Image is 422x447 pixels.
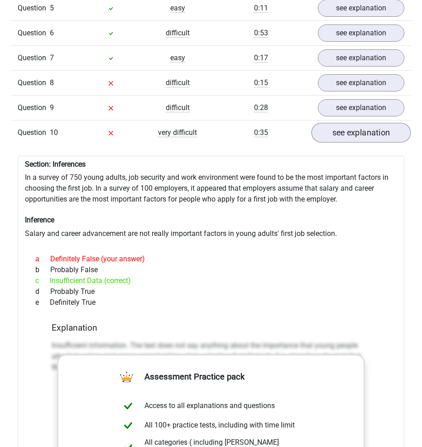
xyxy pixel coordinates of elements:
span: 5 [50,4,54,12]
span: 0:53 [254,29,268,38]
span: difficult [166,78,190,87]
span: b [35,264,50,275]
span: 10 [50,128,58,137]
span: 0:17 [254,53,268,62]
span: Question [18,53,50,63]
span: c [35,275,50,286]
span: 7 [50,53,54,62]
h4: Explanation [52,322,370,333]
a: see explanation [318,49,404,67]
a: see explanation [318,24,404,42]
span: Question [18,28,50,38]
span: 0:15 [254,78,268,87]
span: a [35,254,50,264]
p: Insufficient information. The text does not say anything about the importance that young people a... [52,340,370,373]
span: easy [170,4,185,13]
a: see explanation [318,99,404,116]
span: very difficult [158,128,197,137]
span: difficult [166,29,190,38]
span: Question [18,77,50,88]
div: Definitely False (your answer) [29,254,393,264]
span: d [35,286,50,297]
div: Insufficient Data (correct) [29,275,393,286]
div: Definitely True [29,297,393,308]
div: Probably False [29,264,393,275]
span: Question [18,102,50,113]
span: 8 [50,78,54,87]
span: Question [18,127,50,138]
span: difficult [166,103,190,112]
div: Probably True [29,286,393,297]
h6: Section: Inferences [25,160,397,168]
span: easy [170,53,185,62]
span: 0:35 [254,128,268,137]
span: Question [18,3,50,14]
span: 9 [50,103,54,112]
span: 0:11 [254,4,268,13]
a: see explanation [318,74,404,91]
a: see explanation [312,123,411,143]
span: 0:28 [254,103,268,112]
h6: Inference [25,216,397,224]
span: 6 [50,29,54,37]
span: e [35,297,50,308]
